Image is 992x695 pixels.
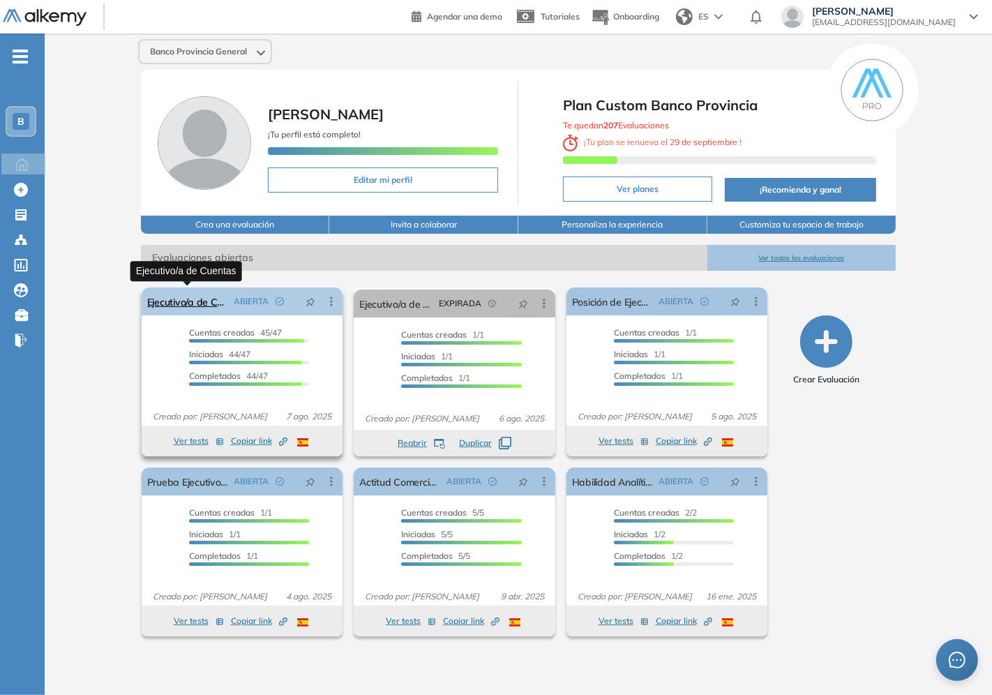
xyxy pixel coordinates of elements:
span: Te quedan Evaluaciones [563,120,669,130]
span: Copiar link [443,615,499,627]
img: arrow [714,14,723,20]
a: Posición de Ejecutivo/a de Cuentas [572,287,654,315]
span: Creado por: [PERSON_NAME] [572,410,698,423]
b: 29 de septiembre [668,137,739,147]
span: 1/1 [401,329,484,340]
img: ESP [722,618,733,627]
span: check-circle [700,477,709,486]
img: clock-svg [563,135,578,151]
span: Copiar link [656,615,712,627]
span: EXPIRADA [439,297,481,310]
span: 1/1 [189,529,241,539]
span: Cuentas creadas [189,327,255,338]
span: Copiar link [656,435,712,447]
span: Completados [614,371,666,381]
a: Agendar una demo [412,7,502,24]
span: 1/1 [401,351,453,361]
button: Copiar link [656,433,712,449]
button: pushpin [295,470,326,493]
img: Foto de perfil [158,96,251,190]
span: check-circle [488,477,497,486]
span: Iniciadas [401,351,435,361]
span: Creado por: [PERSON_NAME] [147,590,273,603]
span: pushpin [730,296,740,307]
button: Ver tests [174,433,224,449]
span: Copiar link [231,615,287,627]
span: Tutoriales [541,11,580,22]
a: Habilidad Analítica [572,468,654,495]
span: ABIERTA [446,475,481,488]
span: Creado por: [PERSON_NAME] [359,590,485,603]
span: Completados [189,371,241,381]
span: Creado por: [PERSON_NAME] [147,410,273,423]
span: Iniciadas [189,349,223,359]
button: Personaliza la experiencia [518,216,707,234]
button: Invita a colaborar [329,216,518,234]
span: Plan Custom Banco Provincia [563,95,876,116]
button: Ver tests [174,613,224,629]
span: [PERSON_NAME] [812,6,956,17]
button: Onboarding [591,2,659,32]
span: 5/5 [401,529,453,539]
button: pushpin [720,470,751,493]
span: 2/2 [614,507,697,518]
span: Reabrir [398,437,427,449]
span: 4 ago. 2025 [280,590,337,603]
span: [PERSON_NAME] [268,105,384,123]
span: Crear Evaluación [793,373,859,386]
span: Completados [614,551,666,561]
i: - [13,55,28,58]
button: Ver planes [563,177,712,202]
span: Completados [401,551,453,561]
span: Iniciadas [401,529,435,539]
span: Iniciadas [614,529,648,539]
span: Duplicar [459,437,492,449]
span: Iniciadas [614,349,648,359]
span: ¡ Tu plan se renueva el ! [563,137,742,147]
button: Ver tests [386,613,436,629]
span: pushpin [306,476,315,487]
button: pushpin [720,290,751,313]
a: Ejecutivo/a de Cuentas [147,287,229,315]
img: ESP [297,618,308,627]
span: 1/2 [614,551,683,561]
span: 1/2 [614,529,666,539]
span: 1/1 [614,371,683,381]
span: 1/1 [401,373,470,383]
a: Prueba Ejecutivo de Ventas [147,468,229,495]
button: pushpin [295,290,326,313]
span: pushpin [518,298,528,309]
span: Agendar una demo [427,11,502,22]
img: ESP [509,618,520,627]
button: ¡Recomienda y gana! [725,178,876,202]
span: Completados [189,551,241,561]
button: Copiar link [231,613,287,629]
span: Cuentas creadas [189,507,255,518]
button: Ver tests [599,433,649,449]
span: pushpin [730,476,740,487]
span: 7 ago. 2025 [280,410,337,423]
span: 6 ago. 2025 [493,412,550,425]
button: Duplicar [459,437,511,449]
span: ABIERTA [659,295,693,308]
span: ABIERTA [659,475,693,488]
button: Copiar link [231,433,287,449]
span: Copiar link [231,435,287,447]
button: Editar mi perfil [268,167,499,193]
span: message [949,652,965,668]
span: 5/5 [401,507,484,518]
span: ABIERTA [234,295,269,308]
span: check-circle [276,477,284,486]
span: pushpin [518,476,528,487]
span: Creado por: [PERSON_NAME] [359,412,485,425]
span: check-circle [700,297,709,306]
span: Creado por: [PERSON_NAME] [572,590,698,603]
button: Crea una evaluación [141,216,330,234]
span: field-time [488,299,497,308]
span: 9 abr. 2025 [495,590,550,603]
span: 5 ago. 2025 [705,410,762,423]
span: ABIERTA [234,475,269,488]
button: Copiar link [656,613,712,629]
span: 1/1 [614,327,697,338]
button: Reabrir [398,437,445,449]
